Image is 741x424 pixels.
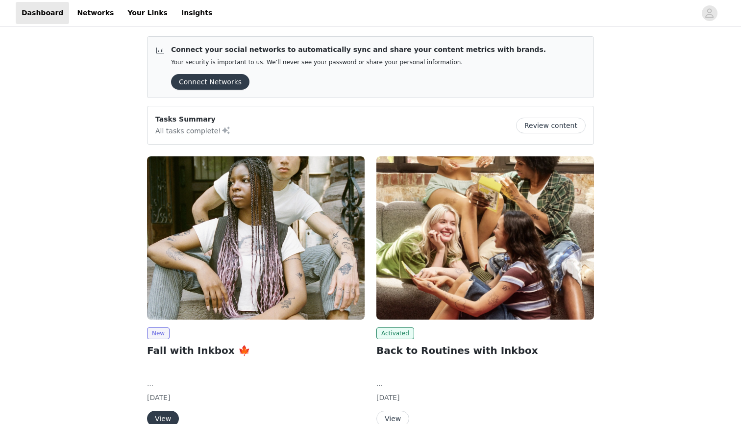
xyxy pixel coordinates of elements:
[71,2,120,24] a: Networks
[171,59,546,66] p: Your security is important to us. We’ll never see your password or share your personal information.
[171,45,546,55] p: Connect your social networks to automatically sync and share your content metrics with brands.
[122,2,173,24] a: Your Links
[376,327,414,339] span: Activated
[147,343,365,358] h2: Fall with Inkbox 🍁
[376,156,594,320] img: Inkbox
[376,394,399,401] span: [DATE]
[16,2,69,24] a: Dashboard
[705,5,714,21] div: avatar
[155,125,231,136] p: All tasks complete!
[516,118,586,133] button: Review content
[175,2,218,24] a: Insights
[147,415,179,423] a: View
[147,156,365,320] img: Inkbox
[376,343,594,358] h2: Back to Routines with Inkbox
[147,394,170,401] span: [DATE]
[147,327,170,339] span: New
[376,415,409,423] a: View
[155,114,231,125] p: Tasks Summary
[171,74,249,90] button: Connect Networks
